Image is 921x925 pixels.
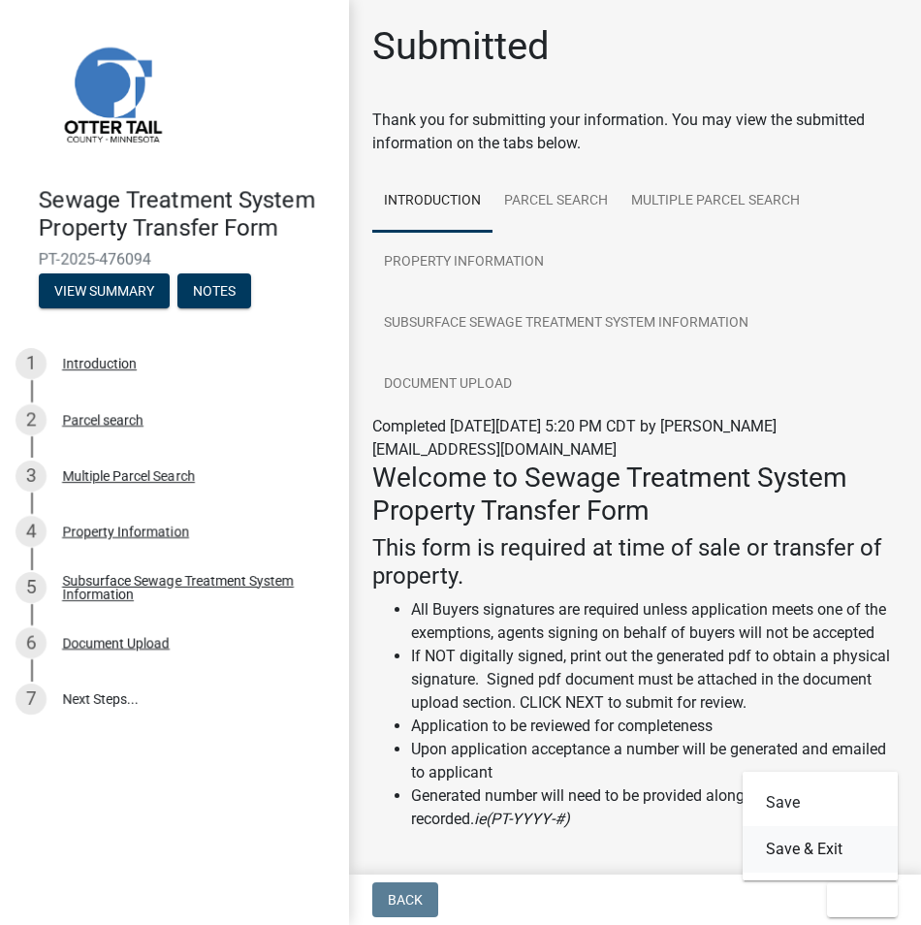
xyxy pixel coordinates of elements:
wm-modal-confirm: Notes [177,284,251,300]
div: Property Information [62,525,189,538]
div: Multiple Parcel Search [62,469,195,483]
a: Document Upload [372,354,524,416]
button: View Summary [39,273,170,308]
button: Exit [827,882,898,917]
button: Save & Exit [743,826,898,873]
span: Back [388,892,423,908]
div: 1 [16,348,47,379]
h4: This form is required at time of sale or transfer of property. [372,534,898,590]
div: 2 [16,404,47,435]
button: Save [743,780,898,826]
a: Introduction [372,171,492,233]
wm-modal-confirm: Summary [39,284,170,300]
li: Upon application acceptance a number will be generated and emailed to applicant [411,738,898,784]
span: PT-2025-476094 [39,250,310,269]
div: Exit [743,772,898,880]
span: Completed [DATE][DATE] 5:20 PM CDT by [PERSON_NAME][EMAIL_ADDRESS][DOMAIN_NAME] [372,417,777,459]
i: ie(PT-YYYY-#) [474,810,570,828]
img: Otter Tail County, Minnesota [39,20,184,166]
button: Notes [177,273,251,308]
div: Introduction [62,357,137,370]
li: If NOT digitally signed, print out the generated pdf to obtain a physical signature. Signed pdf d... [411,645,898,715]
div: 7 [16,684,47,715]
span: Exit [842,892,871,908]
button: Back [372,882,438,917]
div: 6 [16,627,47,658]
li: Application to be reviewed for completeness [411,715,898,738]
div: 5 [16,572,47,603]
div: Subsurface Sewage Treatment System Information [62,574,318,601]
a: Property Information [372,232,556,294]
a: Subsurface Sewage Treatment System Information [372,293,760,355]
h4: Sewage Treatment System Property Transfer Form [39,186,333,242]
div: Document Upload [62,636,170,650]
a: Parcel search [492,171,619,233]
div: Thank you for submitting your information. You may view the submitted information on the tabs below. [372,109,898,155]
a: Multiple Parcel Search [619,171,811,233]
h1: Submitted [372,23,550,70]
div: Parcel search [62,413,143,427]
li: All Buyers signatures are required unless application meets one of the exemptions, agents signing... [411,598,898,645]
h3: Welcome to Sewage Treatment System Property Transfer Form [372,462,898,526]
div: 3 [16,461,47,492]
li: Generated number will need to be provided along with documents to be recorded. [411,784,898,831]
div: 4 [16,516,47,547]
